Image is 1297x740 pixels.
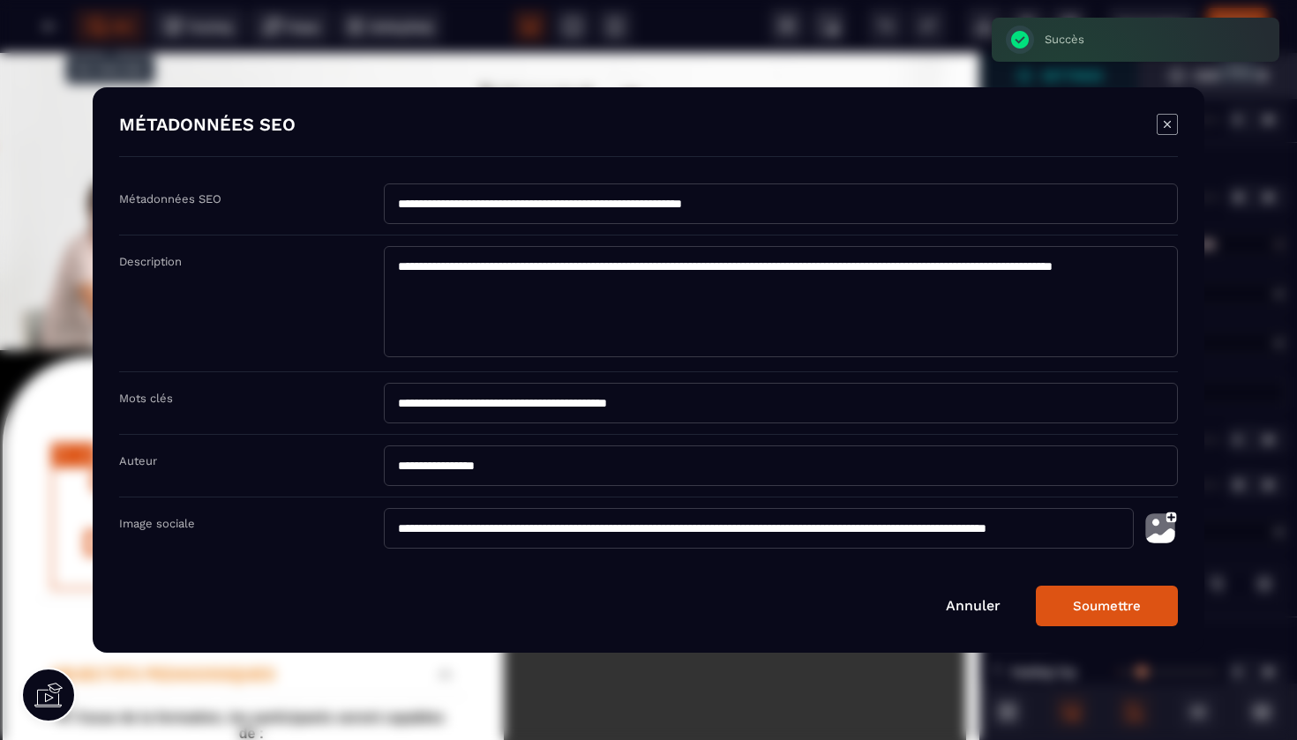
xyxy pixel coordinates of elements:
[119,192,221,206] label: Métadonnées SEO
[51,609,421,634] p: OBJECTIFS PEDAGOGIQUES
[119,255,182,268] label: Description
[946,597,1001,614] a: Annuler
[119,517,195,530] label: Image sociale
[1036,586,1178,626] button: Soumettre
[1143,508,1178,549] img: photo-upload.002a6cb0.svg
[119,392,173,405] label: Mots clés
[119,454,157,467] label: Auteur
[51,413,421,536] p: ORGANISER SA GESTION DOCUMENTAIRE QUALITE
[119,114,296,138] h4: MÉTADONNÉES SEO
